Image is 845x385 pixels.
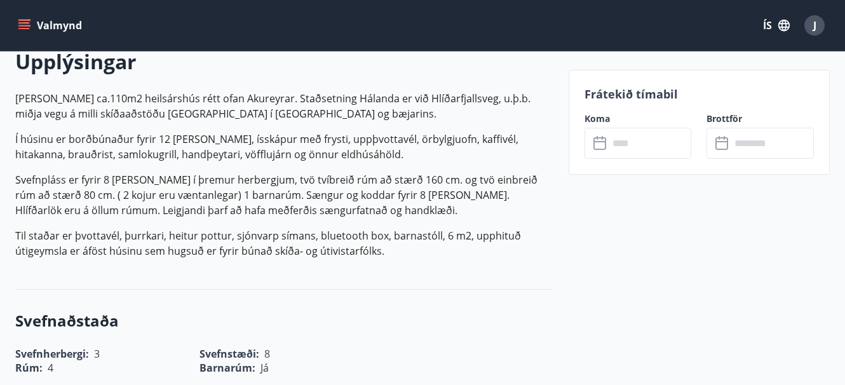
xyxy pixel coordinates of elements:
h3: Svefnaðstaða [15,310,553,332]
p: [PERSON_NAME] ca.110m2 heilsárshús rétt ofan Akureyrar. Staðsetning Hálanda er við Hlíðarfjallsve... [15,91,553,121]
button: menu [15,14,87,37]
label: Koma [585,112,692,125]
span: Rúm : [15,361,43,375]
button: J [799,10,830,41]
span: Barnarúm : [199,361,255,375]
button: ÍS [756,14,797,37]
p: Til staðar er þvottavél, þurrkari, heitur pottur, sjónvarp símans, bluetooth box, barnastóll, 6 m... [15,228,553,259]
span: Já [260,361,269,375]
p: Í húsinu er borðbúnaður fyrir 12 [PERSON_NAME], ísskápur með frysti, uppþvottavél, örbylgjuofn, k... [15,132,553,162]
h2: Upplýsingar [15,48,553,76]
p: Svefnpláss er fyrir 8 [PERSON_NAME] í þremur herbergjum, tvö tvíbreið rúm að stærð 160 cm. og tvö... [15,172,553,218]
label: Brottför [706,112,814,125]
span: 4 [48,361,53,375]
p: Frátekið tímabil [585,86,814,102]
span: J [813,18,816,32]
